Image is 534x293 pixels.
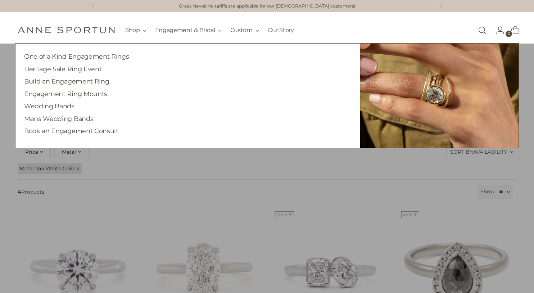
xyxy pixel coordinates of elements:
[506,31,512,37] span: 0
[490,23,504,37] a: Go to the account page
[475,23,489,37] a: Open search modal
[125,22,146,38] button: Shop
[155,22,222,38] button: Engagement & Bridal
[18,27,115,33] a: Anne Sportun Fine Jewellery
[179,3,355,10] a: Great News! No tariffs are applicable for our [DEMOGRAPHIC_DATA] customers!
[230,22,259,38] button: Custom
[268,22,294,38] a: Our Story
[505,23,520,37] a: Open cart modal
